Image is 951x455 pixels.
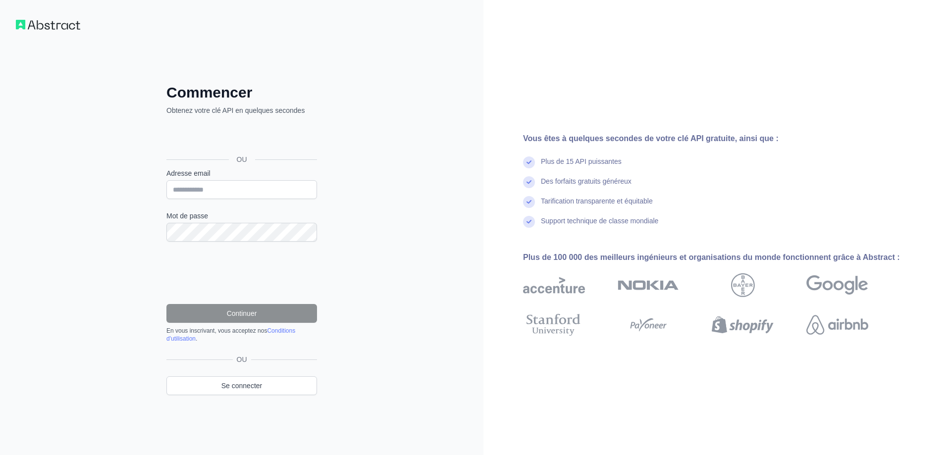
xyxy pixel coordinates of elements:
[541,197,653,205] font: Tarification transparente et équitable
[731,273,755,297] img: Bayer
[166,327,267,334] font: En vous inscrivant, vous acceptez nos
[523,216,535,228] img: coche
[166,106,305,114] font: Obtenez votre clé API en quelques secondes
[523,156,535,168] img: coche
[541,177,632,185] font: Des forfaits gratuits généreux
[16,20,80,30] img: Flux de travail
[806,273,868,297] img: Google
[237,155,247,163] font: OU
[161,126,320,148] iframe: Bouton Se connecter avec Google
[527,314,581,336] img: université de Stanford
[166,212,208,220] font: Mot de passe
[523,196,535,208] img: coche
[221,382,263,390] font: Se connecter
[806,314,868,336] img: Airbnb
[196,335,197,342] font: .
[166,253,317,292] iframe: reCAPTCHA
[237,355,247,363] font: OU
[166,304,317,323] button: Continuer
[523,253,900,261] font: Plus de 100 000 des meilleurs ingénieurs et organisations du monde fonctionnent grâce à Abstract :
[523,176,535,188] img: coche
[627,314,670,336] img: Payoneer
[618,273,680,297] img: Nokia
[541,217,658,225] font: Support technique de classe mondiale
[523,273,585,297] img: accenture
[166,376,317,395] a: Se connecter
[227,309,257,317] font: Continuer
[166,169,211,177] font: Adresse email
[166,84,252,101] font: Commencer
[541,157,622,165] font: Plus de 15 API puissantes
[712,314,774,336] img: Shopify
[523,134,779,143] font: Vous êtes à quelques secondes de votre clé API gratuite, ainsi que :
